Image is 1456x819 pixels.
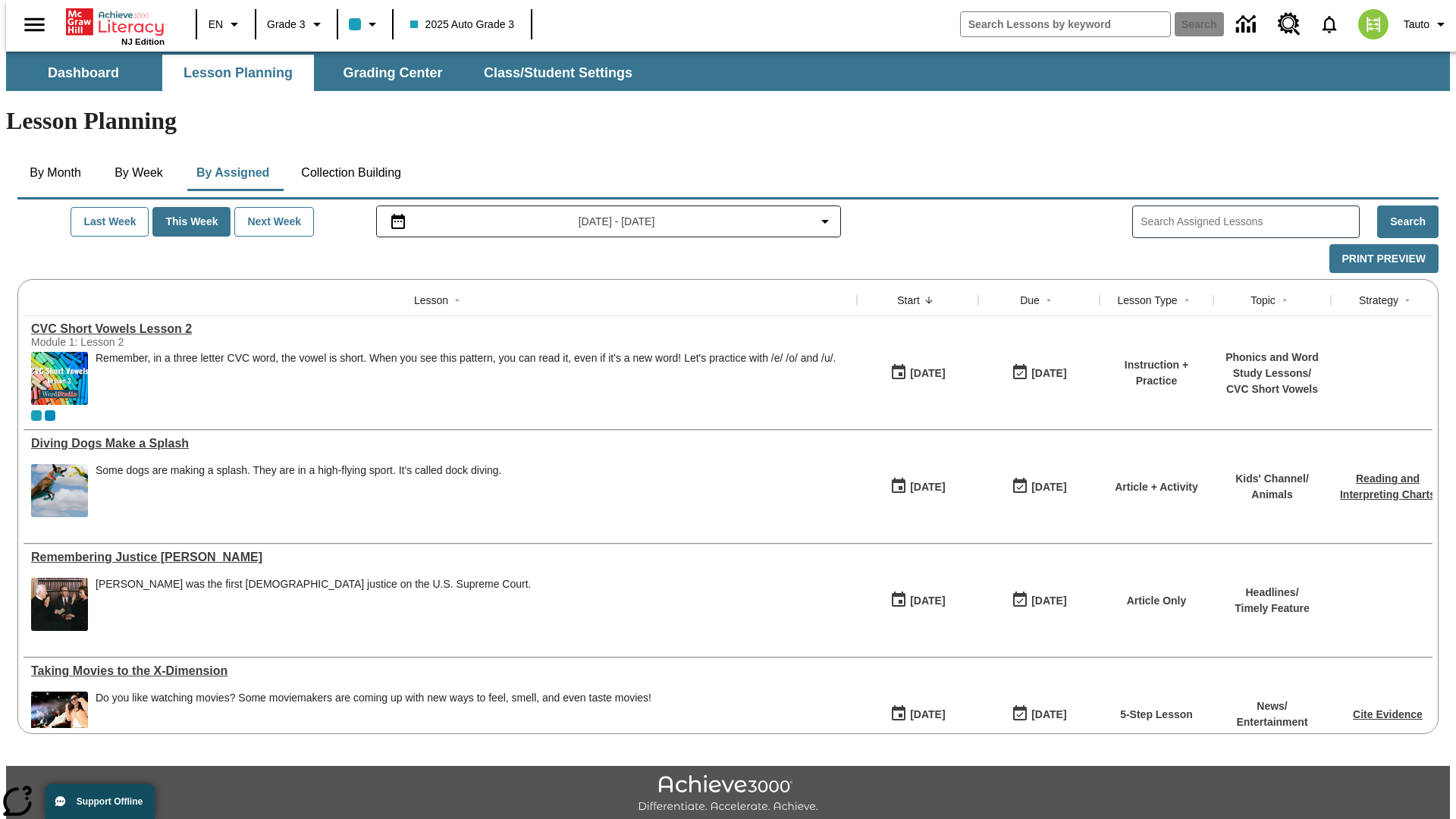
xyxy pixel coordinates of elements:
span: [DATE] - [DATE] [579,214,655,230]
button: 08/18/25: Last day the lesson can be accessed [1006,586,1072,615]
p: News / [1236,698,1307,714]
div: SubNavbar [6,55,646,91]
div: Diving Dogs Make a Splash [31,437,849,450]
img: Panel in front of the seats sprays water mist to the happy audience at a 4DX-equipped theater. [31,692,88,745]
button: 08/18/25: First time the lesson was available [885,586,950,615]
div: [DATE] [910,705,945,724]
p: Phonics and Word Study Lessons / [1221,350,1323,381]
button: By Month [17,155,93,191]
img: Achieve3000 Differentiate Accelerate Achieve [638,775,818,814]
div: Lesson [414,293,448,308]
span: Support Offline [77,796,143,807]
button: Class/Student Settings [472,55,645,91]
p: Do you like watching movies? Some moviemakers are coming up with new ways to feel, smell, and eve... [96,692,651,704]
a: Data Center [1227,4,1269,45]
button: Sort [1276,291,1294,309]
button: Collection Building [289,155,413,191]
div: [DATE] [1031,364,1066,383]
span: EN [209,17,223,33]
p: Kids' Channel / [1235,471,1309,487]
div: [DATE] [910,478,945,497]
button: 08/18/25: First time the lesson was available [885,472,950,501]
button: Last Week [71,207,149,237]
img: Chief Justice Warren Burger, wearing a black robe, holds up his right hand and faces Sandra Day O... [31,578,88,631]
button: Print Preview [1329,244,1439,274]
span: OL 2025 Auto Grade 4 [45,410,55,421]
a: Reading and Interpreting Charts [1340,472,1436,500]
a: Home [66,7,165,37]
button: Sort [920,291,938,309]
div: Do you like watching movies? Some moviemakers are coming up with new ways to feel, smell, and eve... [96,692,651,745]
button: This Week [152,207,231,237]
div: CVC Short Vowels Lesson 2 [31,322,849,336]
img: avatar image [1358,9,1389,39]
button: Grading Center [317,55,469,91]
div: Current Class [31,410,42,421]
h1: Lesson Planning [6,107,1450,135]
button: Select the date range menu item [383,212,835,231]
button: Lesson Planning [162,55,314,91]
p: CVC Short Vowels [1221,381,1323,397]
div: [PERSON_NAME] was the first [DEMOGRAPHIC_DATA] justice on the U.S. Supreme Court. [96,578,531,591]
p: Instruction + Practice [1107,357,1206,389]
div: Topic [1250,293,1276,308]
p: Headlines / [1235,585,1310,601]
span: Tauto [1404,17,1429,33]
div: SubNavbar [6,52,1450,91]
div: Start [897,293,920,308]
a: CVC Short Vowels Lesson 2, Lessons [31,322,849,336]
button: Class color is light blue. Change class color [343,11,388,38]
button: 08/18/25: Last day the lesson can be accessed [1006,472,1072,501]
span: 2025 Auto Grade 3 [410,17,515,33]
button: 08/18/25: First time the lesson was available [885,700,950,729]
p: Article + Activity [1115,479,1198,495]
button: Sort [1398,291,1417,309]
div: Lesson Type [1117,293,1177,308]
svg: Collapse Date Range Filter [816,212,834,231]
div: [DATE] [1031,705,1066,724]
input: Search Assigned Lessons [1141,211,1359,233]
a: Cite Evidence [1353,708,1423,720]
img: CVC Short Vowels Lesson 2. [31,352,88,405]
div: [DATE] [1031,591,1066,610]
div: Remember, in a three letter CVC word, the vowel is short. When you see this pattern, you can read... [96,352,836,405]
a: Remembering Justice O'Connor, Lessons [31,551,849,564]
p: Timely Feature [1235,601,1310,617]
p: Remember, in a three letter CVC word, the vowel is short. When you see this pattern, you can read... [96,352,836,365]
button: Profile/Settings [1398,11,1456,38]
div: Taking Movies to the X-Dimension [31,664,849,678]
button: Open side menu [12,2,57,47]
a: Diving Dogs Make a Splash, Lessons [31,437,849,450]
p: Entertainment [1236,714,1307,730]
button: 08/24/25: Last day the lesson can be accessed [1006,700,1072,729]
span: Grade 3 [267,17,306,33]
button: Next Week [234,207,314,237]
div: Some dogs are making a splash. They are in a high-flying sport. It's called dock diving. [96,464,501,477]
div: [DATE] [1031,478,1066,497]
p: 5-Step Lesson [1120,707,1193,723]
button: Support Offline [45,784,155,819]
a: Notifications [1310,5,1349,44]
div: Some dogs are making a splash. They are in a high-flying sport. It's called dock diving. [96,464,501,517]
button: Search [1377,206,1439,238]
button: By Week [101,155,177,191]
a: Taking Movies to the X-Dimension, Lessons [31,664,849,678]
div: Remembering Justice O'Connor [31,551,849,564]
div: Sandra Day O'Connor was the first female justice on the U.S. Supreme Court. [96,578,531,631]
div: Due [1020,293,1040,308]
img: A dog is jumping high in the air in an attempt to grab a yellow toy with its mouth. [31,464,88,517]
button: 08/18/25: Last day the lesson can be accessed [1006,359,1072,388]
a: Resource Center, Will open in new tab [1269,4,1310,45]
button: Sort [448,291,466,309]
button: By Assigned [184,155,281,191]
input: search field [961,12,1170,36]
div: Home [66,5,165,46]
div: Strategy [1359,293,1398,308]
button: Sort [1178,291,1196,309]
div: Module 1: Lesson 2 [31,336,259,348]
button: Sort [1040,291,1058,309]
